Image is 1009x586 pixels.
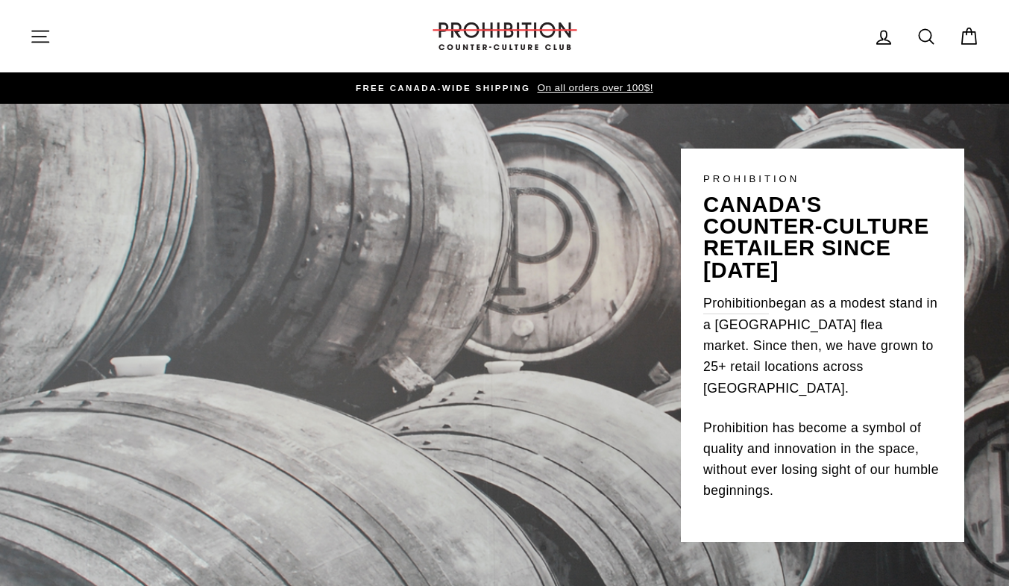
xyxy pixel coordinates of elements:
p: canada's counter-culture retailer since [DATE] [703,194,942,281]
p: PROHIBITION [703,171,942,187]
span: FREE CANADA-WIDE SHIPPING [356,84,530,93]
a: Prohibition [703,293,769,314]
a: FREE CANADA-WIDE SHIPPING On all orders over 100$! [34,80,975,96]
p: began as a modest stand in a [GEOGRAPHIC_DATA] flea market. Since then, we have grown to 25+ reta... [703,293,942,399]
p: Prohibition has become a symbol of quality and innovation in the space, without ever losing sight... [703,417,942,502]
img: PROHIBITION COUNTER-CULTURE CLUB [430,22,579,50]
span: On all orders over 100$! [533,82,653,93]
